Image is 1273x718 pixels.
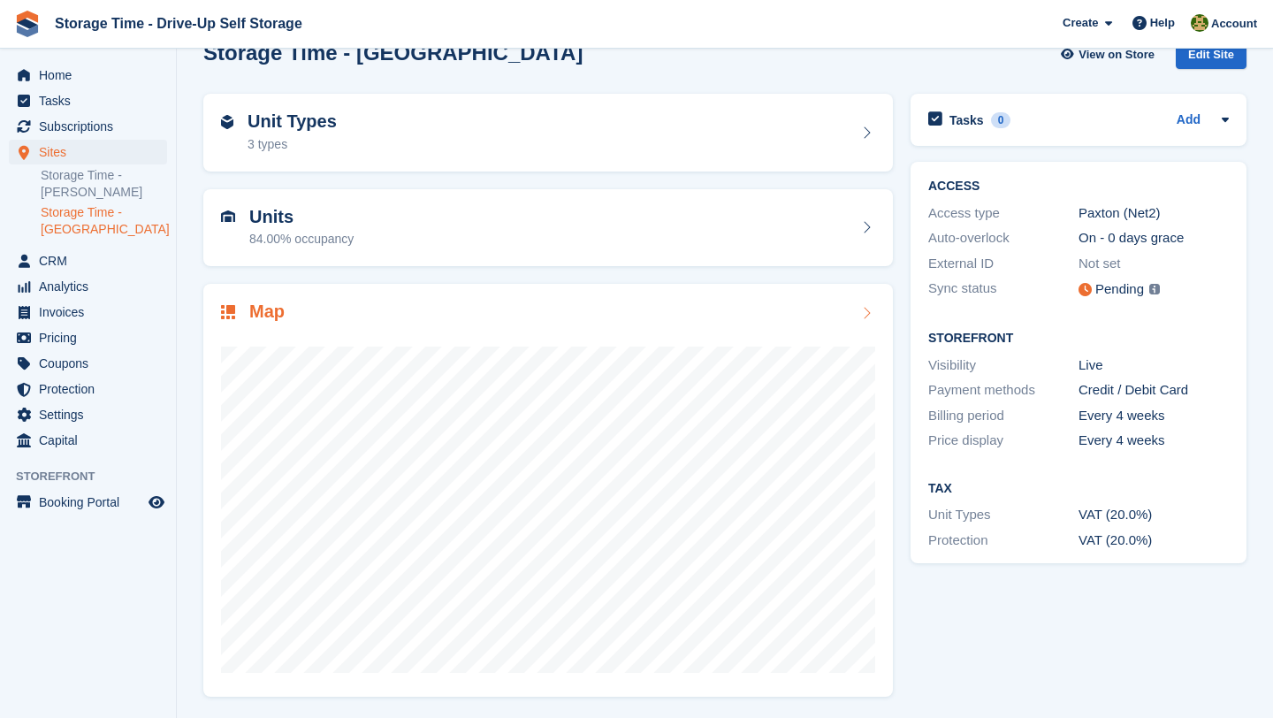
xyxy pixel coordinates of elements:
a: menu [9,114,167,139]
div: Access type [928,203,1079,224]
a: menu [9,140,167,164]
a: Map [203,284,893,697]
div: Paxton (Net2) [1079,203,1229,224]
a: menu [9,377,167,401]
a: Storage Time - Drive-Up Self Storage [48,9,309,38]
a: View on Store [1058,41,1162,70]
div: 84.00% occupancy [249,230,354,248]
div: Not set [1079,254,1229,274]
div: External ID [928,254,1079,274]
img: unit-icn-7be61d7bf1b0ce9d3e12c5938cc71ed9869f7b940bace4675aadf7bd6d80202e.svg [221,210,235,223]
span: Home [39,63,145,88]
div: Every 4 weeks [1079,431,1229,451]
h2: Map [249,302,285,322]
div: Protection [928,531,1079,551]
img: Zain Sarwar [1191,14,1208,32]
span: Storefront [16,468,176,485]
span: Invoices [39,300,145,325]
img: stora-icon-8386f47178a22dfd0bd8f6a31ec36ba5ce8667c1dd55bd0f319d3a0aa187defe.svg [14,11,41,37]
a: menu [9,88,167,113]
h2: Tasks [949,112,984,128]
span: Pricing [39,325,145,350]
a: menu [9,428,167,453]
a: Edit Site [1176,41,1246,77]
div: Payment methods [928,380,1079,401]
span: View on Store [1079,46,1155,64]
div: Edit Site [1176,41,1246,70]
img: icon-info-grey-7440780725fd019a000dd9b08b2336e03edf1995a4989e88bcd33f0948082b44.svg [1149,284,1160,294]
div: Unit Types [928,505,1079,525]
h2: Unit Types [248,111,337,132]
span: Settings [39,402,145,427]
span: Tasks [39,88,145,113]
div: Visibility [928,355,1079,376]
h2: Storage Time - [GEOGRAPHIC_DATA] [203,41,583,65]
a: Add [1177,111,1201,131]
img: unit-type-icn-2b2737a686de81e16bb02015468b77c625bbabd49415b5ef34ead5e3b44a266d.svg [221,115,233,129]
a: Storage Time - [GEOGRAPHIC_DATA] [41,204,167,238]
span: Create [1063,14,1098,32]
h2: Units [249,207,354,227]
a: menu [9,351,167,376]
span: Protection [39,377,145,401]
div: Billing period [928,406,1079,426]
a: Storage Time - [PERSON_NAME] [41,167,167,201]
div: Sync status [928,279,1079,301]
a: menu [9,248,167,273]
div: Price display [928,431,1079,451]
a: Unit Types 3 types [203,94,893,172]
span: Subscriptions [39,114,145,139]
div: 0 [991,112,1011,128]
span: Analytics [39,274,145,299]
span: Account [1211,15,1257,33]
span: Help [1150,14,1175,32]
div: Auto-overlock [928,228,1079,248]
h2: Tax [928,482,1229,496]
a: menu [9,63,167,88]
div: Live [1079,355,1229,376]
div: 3 types [248,135,337,154]
a: menu [9,402,167,427]
div: VAT (20.0%) [1079,531,1229,551]
span: Coupons [39,351,145,376]
a: menu [9,274,167,299]
span: Sites [39,140,145,164]
a: menu [9,300,167,325]
div: Pending [1095,279,1144,300]
a: menu [9,325,167,350]
div: Credit / Debit Card [1079,380,1229,401]
span: Capital [39,428,145,453]
div: VAT (20.0%) [1079,505,1229,525]
img: map-icn-33ee37083ee616e46c38cad1a60f524a97daa1e2b2c8c0bc3eb3415660979fc1.svg [221,305,235,319]
div: Every 4 weeks [1079,406,1229,426]
a: Preview store [146,492,167,513]
a: menu [9,490,167,515]
div: On - 0 days grace [1079,228,1229,248]
a: Units 84.00% occupancy [203,189,893,267]
span: CRM [39,248,145,273]
h2: Storefront [928,332,1229,346]
h2: ACCESS [928,179,1229,194]
span: Booking Portal [39,490,145,515]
